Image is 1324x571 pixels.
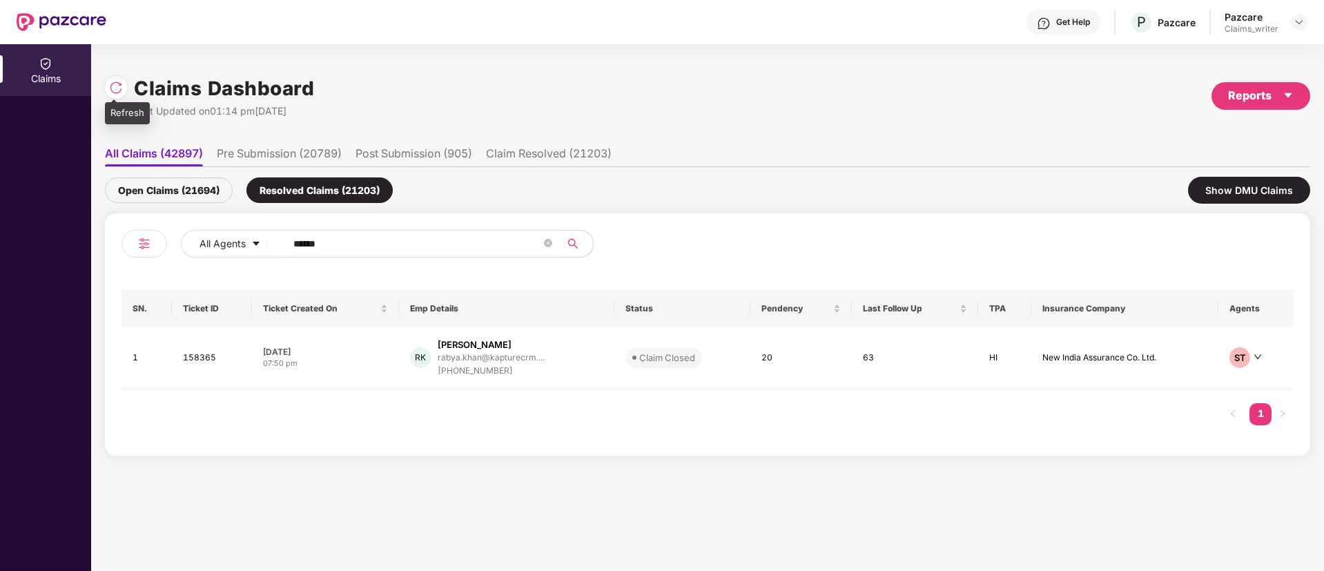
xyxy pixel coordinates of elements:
[978,327,1031,389] td: HI
[399,290,614,327] th: Emp Details
[217,146,342,166] li: Pre Submission (20789)
[1031,327,1218,389] td: New India Assurance Co. Ltd.
[105,177,233,203] div: Open Claims (21694)
[1283,90,1294,101] span: caret-down
[39,57,52,70] img: svg+xml;base64,PHN2ZyBpZD0iQ2xhaW0iIHhtbG5zPSJodHRwOi8vd3d3LnczLm9yZy8yMDAwL3N2ZyIgd2lkdGg9IjIwIi...
[852,290,978,327] th: Last Follow Up
[251,239,261,250] span: caret-down
[486,146,612,166] li: Claim Resolved (21203)
[1031,290,1218,327] th: Insurance Company
[1254,353,1262,361] span: down
[252,290,399,327] th: Ticket Created On
[263,358,388,369] div: 07:50 pm
[199,236,246,251] span: All Agents
[356,146,472,166] li: Post Submission (905)
[1225,10,1278,23] div: Pazcare
[1188,177,1310,204] div: Show DMU Claims
[750,290,852,327] th: Pendency
[639,351,695,365] div: Claim Closed
[121,327,172,389] td: 1
[263,303,378,314] span: Ticket Created On
[559,238,586,249] span: search
[105,102,150,124] div: Refresh
[1229,347,1250,368] div: ST
[863,303,957,314] span: Last Follow Up
[761,303,830,314] span: Pendency
[750,327,852,389] td: 20
[172,290,252,327] th: Ticket ID
[1137,14,1146,30] span: P
[1222,403,1244,425] button: left
[121,290,172,327] th: SN.
[172,327,252,389] td: 158365
[1278,409,1287,418] span: right
[410,347,431,368] div: RK
[263,346,388,358] div: [DATE]
[544,239,552,247] span: close-circle
[438,338,512,351] div: [PERSON_NAME]
[1229,409,1237,418] span: left
[438,353,545,362] div: rabya.khan@kapturecrm....
[978,290,1031,327] th: TPA
[246,177,393,203] div: Resolved Claims (21203)
[105,146,203,166] li: All Claims (42897)
[1272,403,1294,425] li: Next Page
[438,365,545,378] div: [PHONE_NUMBER]
[852,327,978,389] td: 63
[1037,17,1051,30] img: svg+xml;base64,PHN2ZyBpZD0iSGVscC0zMngzMiIgeG1sbnM9Imh0dHA6Ly93d3cudzMub3JnLzIwMDAvc3ZnIiB3aWR0aD...
[614,290,750,327] th: Status
[134,73,314,104] h1: Claims Dashboard
[1158,16,1196,29] div: Pazcare
[1218,290,1294,327] th: Agents
[559,230,594,258] button: search
[1272,403,1294,425] button: right
[1225,23,1278,35] div: Claims_writer
[17,13,106,31] img: New Pazcare Logo
[181,230,291,258] button: All Agentscaret-down
[1249,403,1272,424] a: 1
[1294,17,1305,28] img: svg+xml;base64,PHN2ZyBpZD0iRHJvcGRvd24tMzJ4MzIiIHhtbG5zPSJodHRwOi8vd3d3LnczLm9yZy8yMDAwL3N2ZyIgd2...
[109,81,123,95] img: svg+xml;base64,PHN2ZyBpZD0iUmVsb2FkLTMyeDMyIiB4bWxucz0iaHR0cDovL3d3dy53My5vcmcvMjAwMC9zdmciIHdpZH...
[134,104,314,119] div: Last Updated on 01:14 pm[DATE]
[1228,87,1294,104] div: Reports
[136,235,153,252] img: svg+xml;base64,PHN2ZyB4bWxucz0iaHR0cDovL3d3dy53My5vcmcvMjAwMC9zdmciIHdpZHRoPSIyNCIgaGVpZ2h0PSIyNC...
[1056,17,1090,28] div: Get Help
[544,238,552,251] span: close-circle
[1222,403,1244,425] li: Previous Page
[1249,403,1272,425] li: 1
